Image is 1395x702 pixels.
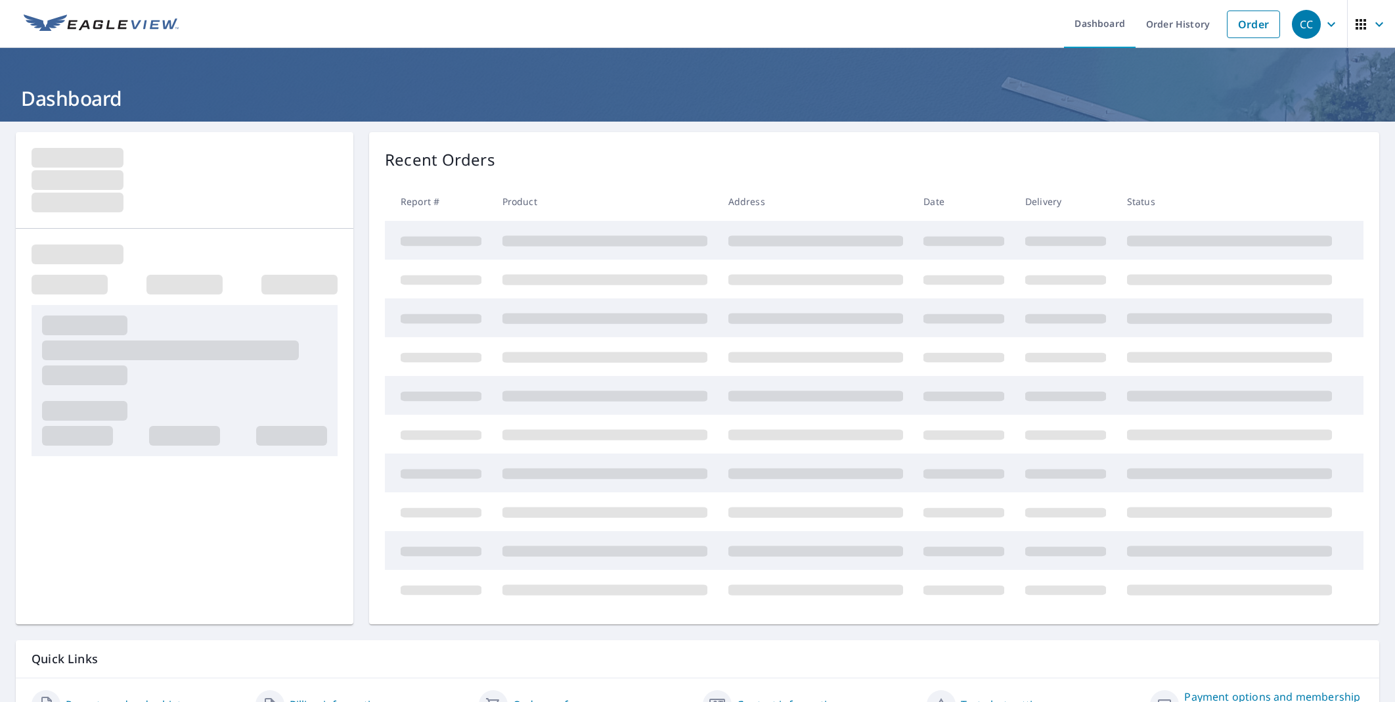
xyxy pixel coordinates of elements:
th: Status [1117,182,1342,221]
div: CC [1292,10,1321,39]
p: Recent Orders [385,148,495,172]
h1: Dashboard [16,85,1379,112]
a: Order [1227,11,1280,38]
th: Date [913,182,1015,221]
th: Delivery [1015,182,1117,221]
th: Address [718,182,914,221]
th: Product [492,182,718,221]
th: Report # [385,182,492,221]
p: Quick Links [32,651,1363,667]
img: EV Logo [24,14,179,34]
